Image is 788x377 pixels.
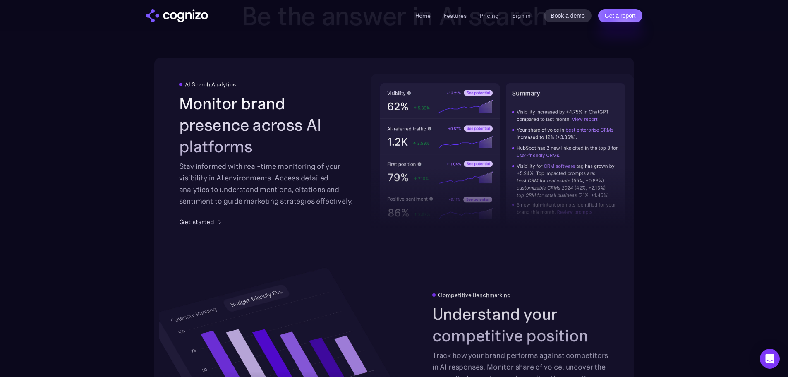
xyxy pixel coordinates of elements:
[444,12,467,19] a: Features
[760,349,780,369] div: Open Intercom Messenger
[146,9,208,22] a: home
[229,1,560,31] h2: Be the answer in AI search
[415,12,431,19] a: Home
[179,217,214,227] div: Get started
[371,74,635,234] img: AI visibility metrics performance insights
[179,217,224,227] a: Get started
[438,291,511,298] div: Competitive Benchmarking
[544,9,592,22] a: Book a demo
[480,12,499,19] a: Pricing
[179,93,356,157] h2: Monitor brand presence across AI platforms
[179,161,356,207] div: Stay informed with real-time monitoring of your visibility in AI environments. Access detailed an...
[185,81,236,88] div: AI Search Analytics
[146,9,208,22] img: cognizo logo
[598,9,642,22] a: Get a report
[432,303,609,346] h2: Understand your competitive position
[512,11,531,21] a: Sign in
